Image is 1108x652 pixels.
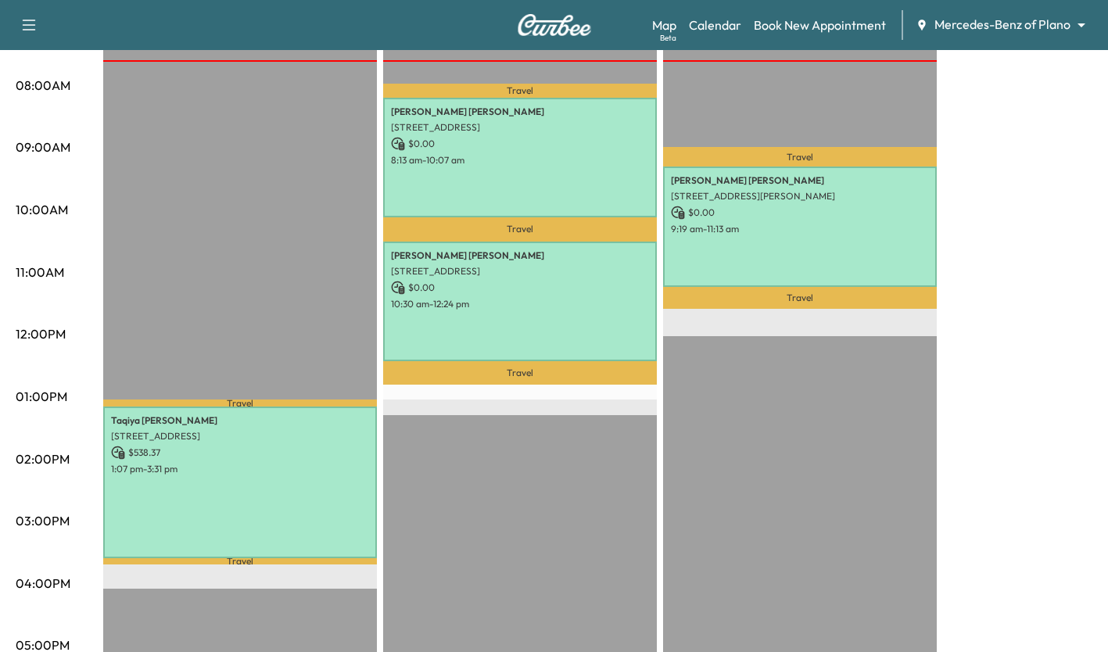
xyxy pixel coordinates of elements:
[103,558,377,564] p: Travel
[16,200,68,219] p: 10:00AM
[103,399,377,407] p: Travel
[111,414,369,427] p: Taqiya [PERSON_NAME]
[671,190,929,202] p: [STREET_ADDRESS][PERSON_NAME]
[652,16,676,34] a: MapBeta
[663,147,937,167] p: Travel
[391,281,649,295] p: $ 0.00
[16,76,70,95] p: 08:00AM
[16,324,66,343] p: 12:00PM
[16,387,67,406] p: 01:00PM
[111,446,369,460] p: $ 538.37
[671,223,929,235] p: 9:19 am - 11:13 am
[671,206,929,220] p: $ 0.00
[391,137,649,151] p: $ 0.00
[391,154,649,167] p: 8:13 am - 10:07 am
[391,106,649,118] p: [PERSON_NAME] [PERSON_NAME]
[383,361,657,385] p: Travel
[391,298,649,310] p: 10:30 am - 12:24 pm
[383,84,657,97] p: Travel
[671,174,929,187] p: [PERSON_NAME] [PERSON_NAME]
[391,265,649,278] p: [STREET_ADDRESS]
[391,121,649,134] p: [STREET_ADDRESS]
[16,574,70,593] p: 04:00PM
[111,463,369,475] p: 1:07 pm - 3:31 pm
[16,138,70,156] p: 09:00AM
[660,32,676,44] div: Beta
[391,249,649,262] p: [PERSON_NAME] [PERSON_NAME]
[934,16,1070,34] span: Mercedes-Benz of Plano
[754,16,886,34] a: Book New Appointment
[663,287,937,309] p: Travel
[16,263,64,281] p: 11:00AM
[689,16,741,34] a: Calendar
[111,430,369,442] p: [STREET_ADDRESS]
[16,511,70,530] p: 03:00PM
[16,450,70,468] p: 02:00PM
[383,217,657,242] p: Travel
[517,14,592,36] img: Curbee Logo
